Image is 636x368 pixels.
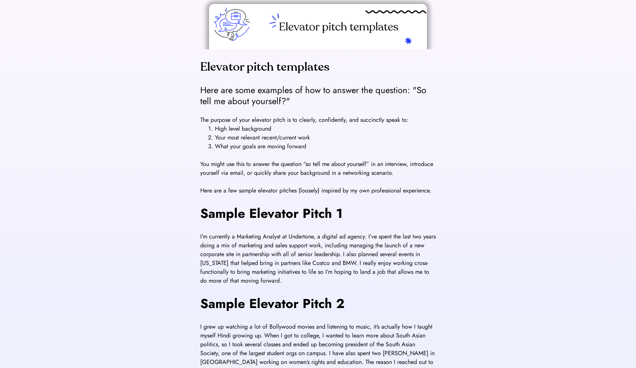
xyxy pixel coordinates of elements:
[200,58,329,76] div: Elevator pitch templates
[200,294,344,313] span: Sample Elevator Pitch 2
[200,116,409,124] span: The purpose of your elevator pitch is to clearly, confidently, and succinctly speak to:
[200,232,438,285] span: I’m currently a Marketing Analyst at Undertone, a digital ad agency. I’ve spent the last two year...
[200,85,436,107] div: Here are some examples of how to answer the question: "So tell me about yourself?"
[215,142,306,151] span: What your goals are moving forward
[200,186,431,195] span: Here are a few sample elevator pitches (loosely) inspired by my own professional experience.
[215,133,310,142] span: Your most relevant recent/current work
[200,160,435,177] span: You might use this to answer the question “so tell me about yourself” in an interview, introduce ...
[200,204,343,223] span: Sample Elevator Pitch 1
[215,124,271,133] span: High level background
